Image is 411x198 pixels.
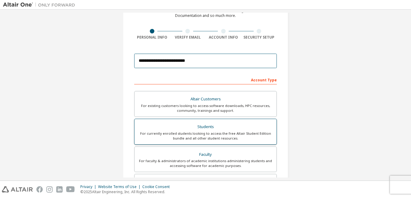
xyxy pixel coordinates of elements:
div: For existing customers looking to access software downloads, HPC resources, community, trainings ... [138,103,273,113]
div: Security Setup [241,35,277,40]
img: altair_logo.svg [2,186,33,193]
img: youtube.svg [66,186,75,193]
p: © 2025 Altair Engineering, Inc. All Rights Reserved. [80,189,173,194]
img: facebook.svg [36,186,43,193]
div: For Free Trials, Licenses, Downloads, Learning & Documentation and so much more. [164,8,247,18]
div: Faculty [138,150,273,159]
div: Altair Customers [138,95,273,103]
div: For faculty & administrators of academic institutions administering students and accessing softwa... [138,159,273,168]
div: Cookie Consent [142,184,173,189]
div: Website Terms of Use [98,184,142,189]
div: Account Info [205,35,241,40]
img: linkedin.svg [56,186,63,193]
div: For currently enrolled students looking to access the free Altair Student Edition bundle and all ... [138,131,273,141]
div: Personal Info [134,35,170,40]
img: instagram.svg [46,186,53,193]
div: Privacy [80,184,98,189]
div: Account Type [134,75,277,84]
img: Altair One [3,2,78,8]
div: Verify Email [170,35,206,40]
div: Students [138,123,273,131]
